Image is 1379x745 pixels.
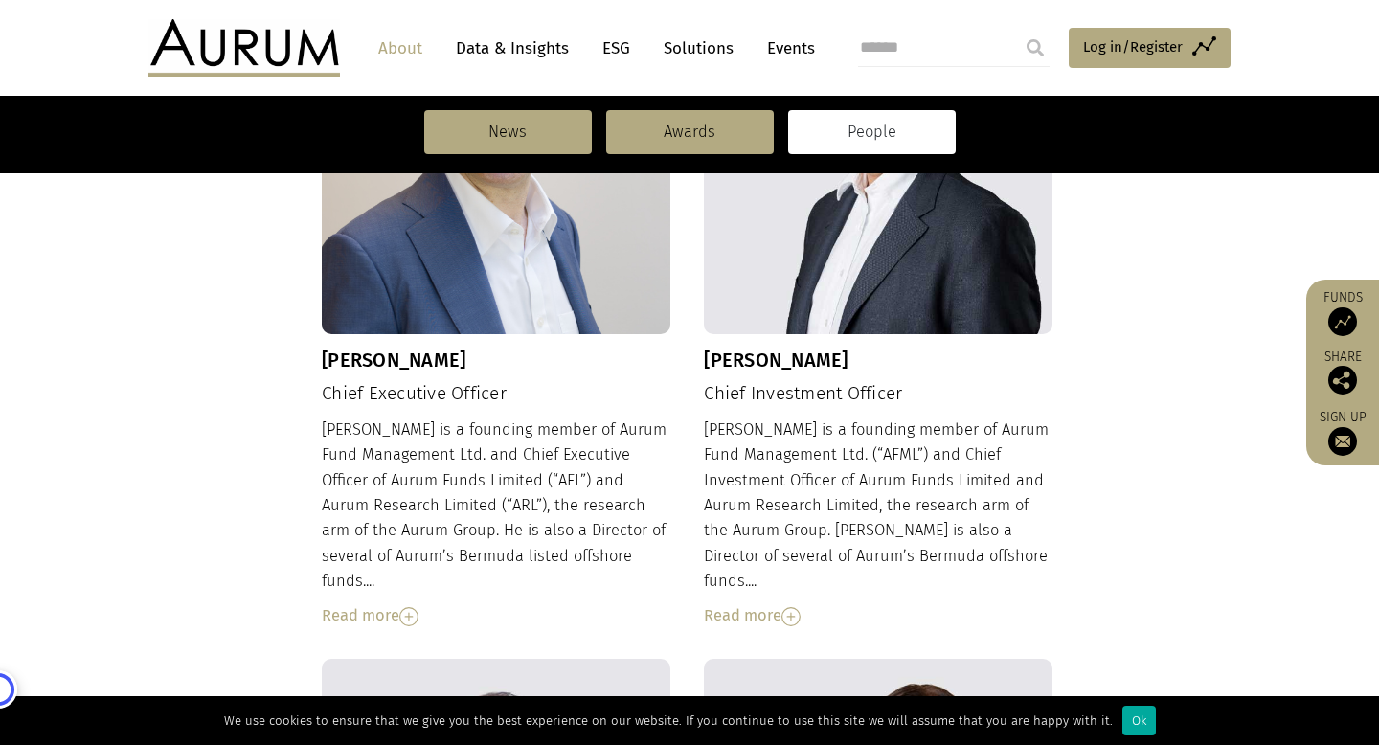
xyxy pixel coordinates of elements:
[1122,706,1156,735] div: Ok
[424,110,592,154] a: News
[788,110,956,154] a: People
[1316,350,1369,395] div: Share
[781,607,801,626] img: Read More
[704,349,1052,372] h3: [PERSON_NAME]
[1328,366,1357,395] img: Share this post
[1328,307,1357,336] img: Access Funds
[704,383,1052,405] h4: Chief Investment Officer
[1328,427,1357,456] img: Sign up to our newsletter
[399,607,418,626] img: Read More
[1083,35,1183,58] span: Log in/Register
[704,603,1052,628] div: Read more
[322,603,670,628] div: Read more
[1316,409,1369,456] a: Sign up
[606,110,774,154] a: Awards
[369,31,432,66] a: About
[322,349,670,372] h3: [PERSON_NAME]
[654,31,743,66] a: Solutions
[593,31,640,66] a: ESG
[322,418,670,629] div: [PERSON_NAME] is a founding member of Aurum Fund Management Ltd. and Chief Executive Officer of A...
[757,31,815,66] a: Events
[1016,29,1054,67] input: Submit
[148,19,340,77] img: Aurum
[446,31,578,66] a: Data & Insights
[1316,289,1369,336] a: Funds
[1069,28,1231,68] a: Log in/Register
[322,383,670,405] h4: Chief Executive Officer
[704,418,1052,629] div: [PERSON_NAME] is a founding member of Aurum Fund Management Ltd. (“AFML”) and Chief Investment Of...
